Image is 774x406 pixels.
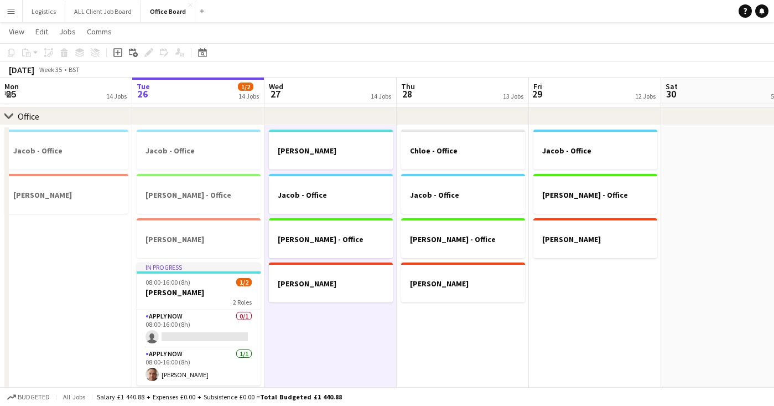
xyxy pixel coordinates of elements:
[533,218,657,258] app-job-card: [PERSON_NAME]
[401,81,415,91] span: Thu
[260,393,342,401] span: Total Budgeted £1 440.88
[401,234,525,244] h3: [PERSON_NAME] - Office
[4,81,19,91] span: Mon
[238,83,253,91] span: 1/2
[635,92,656,100] div: 12 Jobs
[269,174,393,214] app-job-card: Jacob - Office
[137,81,150,91] span: Tue
[401,218,525,258] app-job-card: [PERSON_NAME] - Office
[137,263,261,386] app-job-card: In progress08:00-16:00 (8h)1/2[PERSON_NAME]2 RolesAPPLY NOW0/108:00-16:00 (8h) APPLY NOW1/108:00-...
[238,92,259,100] div: 14 Jobs
[9,64,34,75] div: [DATE]
[269,279,393,289] h3: [PERSON_NAME]
[267,88,283,100] span: 27
[6,391,51,403] button: Budgeted
[666,81,678,91] span: Sat
[23,1,65,22] button: Logistics
[18,111,39,122] div: Office
[4,174,128,214] app-job-card: [PERSON_NAME]
[4,146,128,156] h3: Jacob - Office
[69,65,80,74] div: BST
[137,287,261,297] h3: [PERSON_NAME]
[141,1,195,22] button: Office Board
[97,393,342,401] div: Salary £1 440.88 + Expenses £0.00 + Subsistence £0.00 =
[269,81,283,91] span: Wed
[4,130,128,169] app-job-card: Jacob - Office
[269,263,393,302] app-job-card: [PERSON_NAME]
[533,234,657,244] h3: [PERSON_NAME]
[401,174,525,214] app-job-card: Jacob - Office
[503,92,523,100] div: 13 Jobs
[106,92,127,100] div: 14 Jobs
[401,263,525,302] app-job-card: [PERSON_NAME]
[137,190,261,200] h3: [PERSON_NAME] - Office
[269,218,393,258] app-job-card: [PERSON_NAME] - Office
[401,130,525,169] app-job-card: Chloe - Office
[236,278,252,286] span: 1/2
[533,190,657,200] h3: [PERSON_NAME] - Office
[137,130,261,169] app-job-card: Jacob - Office
[399,88,415,100] span: 28
[401,146,525,156] h3: Chloe - Office
[269,234,393,244] h3: [PERSON_NAME] - Office
[533,81,542,91] span: Fri
[137,263,261,271] div: In progress
[3,88,19,100] span: 25
[401,279,525,289] h3: [PERSON_NAME]
[4,190,128,200] h3: [PERSON_NAME]
[18,393,50,401] span: Budgeted
[269,190,393,200] h3: Jacob - Office
[137,146,261,156] h3: Jacob - Office
[401,190,525,200] h3: Jacob - Office
[9,27,24,37] span: View
[233,298,252,306] span: 2 Roles
[4,24,29,39] a: View
[137,174,261,214] app-job-card: [PERSON_NAME] - Office
[135,88,150,100] span: 26
[82,24,116,39] a: Comms
[137,310,261,348] app-card-role: APPLY NOW0/108:00-16:00 (8h)
[146,278,190,286] span: 08:00-16:00 (8h)
[31,24,53,39] a: Edit
[664,88,678,100] span: 30
[137,234,261,244] h3: [PERSON_NAME]
[35,27,48,37] span: Edit
[371,92,391,100] div: 14 Jobs
[533,174,657,214] app-job-card: [PERSON_NAME] - Office
[137,218,261,258] app-job-card: [PERSON_NAME]
[532,88,542,100] span: 29
[65,1,141,22] button: ALL Client Job Board
[533,130,657,169] app-job-card: Jacob - Office
[61,393,87,401] span: All jobs
[533,146,657,156] h3: Jacob - Office
[87,27,112,37] span: Comms
[269,146,393,156] h3: [PERSON_NAME]
[55,24,80,39] a: Jobs
[137,348,261,386] app-card-role: APPLY NOW1/108:00-16:00 (8h)[PERSON_NAME]
[37,65,64,74] span: Week 35
[269,130,393,169] app-job-card: [PERSON_NAME]
[59,27,76,37] span: Jobs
